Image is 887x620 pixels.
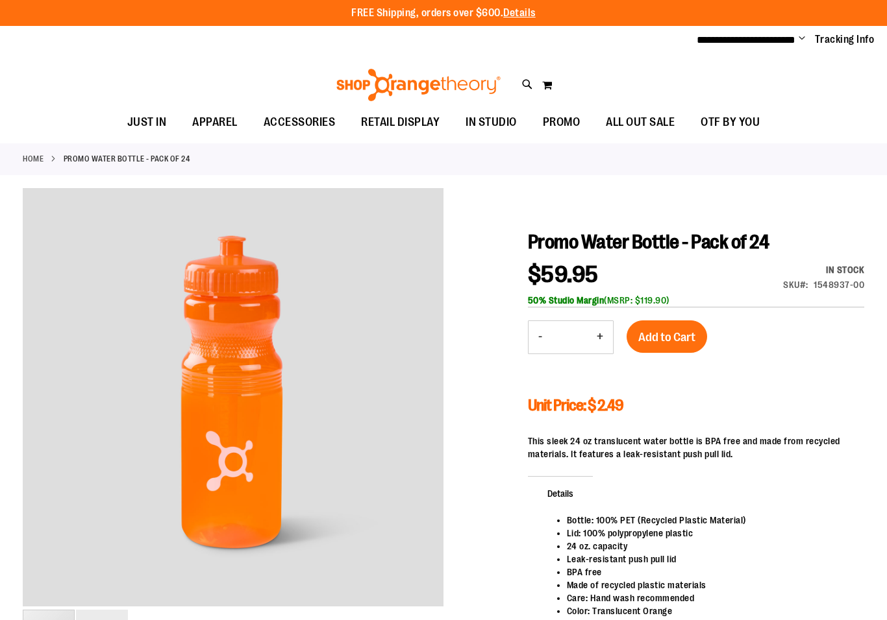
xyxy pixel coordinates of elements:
[799,33,805,46] button: Account menu
[627,320,707,353] button: Add to Cart
[528,295,605,305] b: 50% Studio Margin
[528,396,623,414] span: Unit Price: $ 2.49
[606,108,675,137] span: ALL OUT SALE
[528,231,769,253] span: Promo Water Bottle - Pack of 24
[23,188,443,608] div: Front view of 2024 24 PK Promo Orange Water Bottle
[351,6,536,21] p: FREE Shipping, orders over $600.
[552,322,587,353] input: Product quantity
[528,435,864,460] p: This sleek 24 oz translucent water bottle is BPA free and made from recycled materials. It featur...
[783,280,808,290] strong: SKU
[567,578,851,591] li: Made of recycled plastic materials
[334,69,503,101] img: Shop Orangetheory
[567,514,851,527] li: Bottle: 100% PET (Recycled Plastic Material)
[529,321,552,353] button: Decrease product quantity
[567,566,851,578] li: BPA free
[127,108,167,137] span: JUST IN
[466,108,517,137] span: IN STUDIO
[783,263,864,276] div: Availability
[815,32,875,47] a: Tracking Info
[64,153,190,165] strong: Promo Water Bottle - Pack of 24
[567,591,851,604] li: Care: Hand wash recommended
[567,604,851,617] li: Color: Translucent Orange
[638,330,695,344] span: Add to Cart
[701,108,760,137] span: OTF BY YOU
[567,553,851,566] li: Leak-resistant push pull lid
[192,108,238,137] span: APPAREL
[528,294,864,307] div: (MSRP: $119.90)
[23,153,44,165] a: Home
[814,278,864,291] div: 1548937-00
[567,527,851,540] li: Lid: 100% polypropylene plastic
[826,265,864,275] span: In stock
[587,321,613,353] button: Increase product quantity
[567,540,851,553] li: 24 oz. capacity
[361,108,440,137] span: RETAIL DISPLAY
[503,7,536,19] a: Details
[528,476,593,510] span: Details
[528,261,599,288] span: $59.95
[23,186,443,606] img: Front view of 2024 24 PK Promo Orange Water Bottle
[264,108,336,137] span: ACCESSORIES
[543,108,581,137] span: PROMO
